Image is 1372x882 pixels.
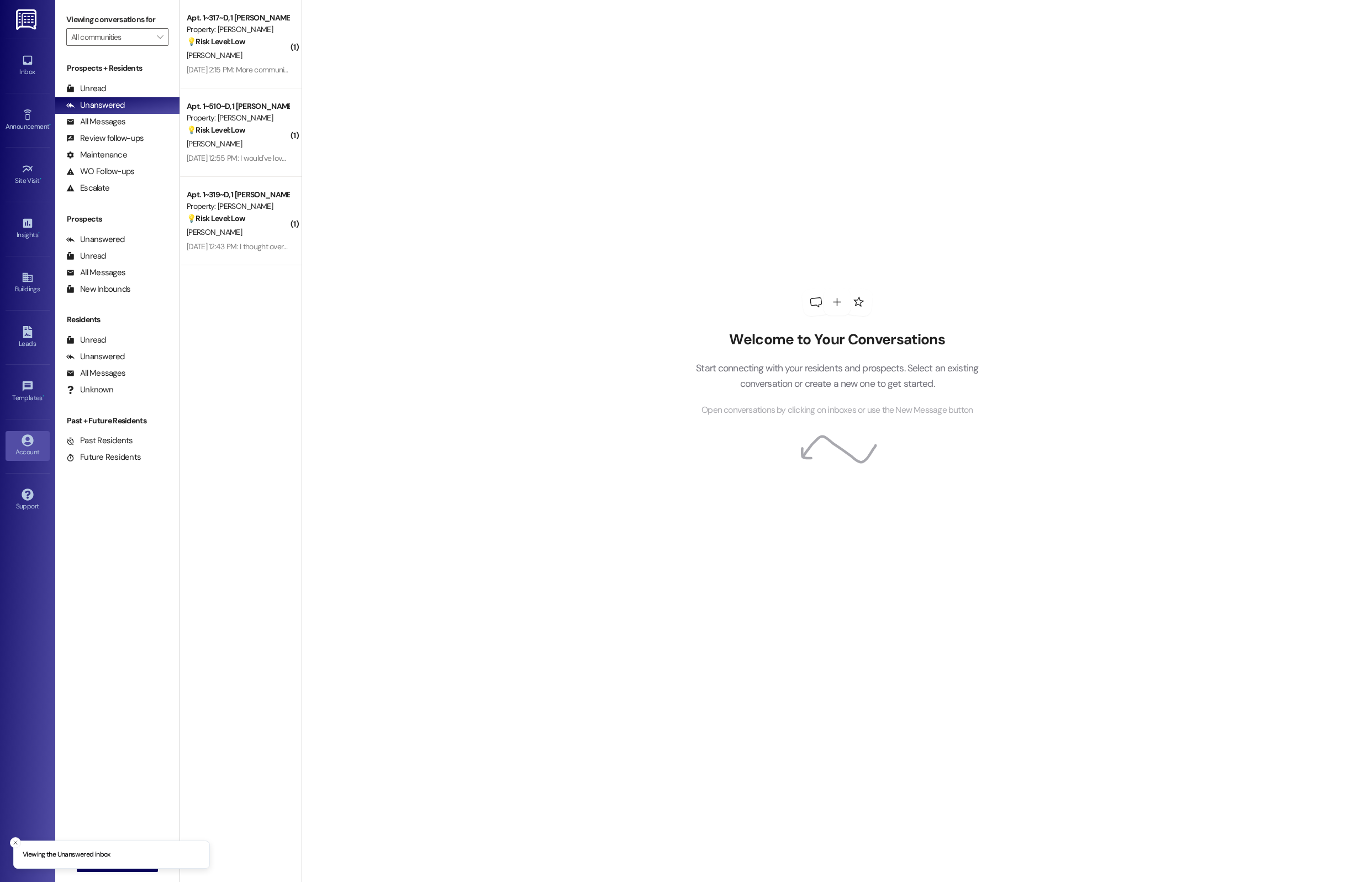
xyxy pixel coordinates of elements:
strong: 💡 Risk Level: Low [187,213,245,223]
div: [DATE] 12:55 PM: I would've loved a smoother communication process with early move in and more in... [187,153,657,163]
div: Review follow-ups [66,133,144,144]
div: Future Residents [66,452,141,463]
span: • [49,121,51,129]
div: Property: [PERSON_NAME] [187,201,289,212]
div: Escalate [66,182,109,194]
div: Residents [55,314,180,326]
a: Insights • [6,214,50,244]
div: Apt. 1~510~D, 1 [PERSON_NAME] [187,101,289,112]
div: Maintenance [66,149,127,161]
div: Unread [66,250,106,262]
img: ResiDesk Logo [16,9,39,30]
span: • [43,392,44,400]
a: Buildings [6,268,50,298]
p: Start connecting with your residents and prospects. Select an existing conversation or create a n... [679,360,995,392]
span: [PERSON_NAME] [187,227,242,237]
span: [PERSON_NAME] [187,50,242,60]
div: Apt. 1~317~D, 1 [PERSON_NAME] [187,12,289,24]
a: Leads [6,323,50,353]
p: Viewing the Unanswered inbox [23,850,110,860]
i:  [157,33,163,41]
a: Inbox [6,51,50,81]
div: Past + Future Residents [55,415,180,427]
div: Unanswered [66,234,125,245]
a: Support [6,485,50,515]
span: Open conversations by clicking on inboxes or use the New Message button [701,403,973,417]
div: WO Follow-ups [66,166,134,177]
div: All Messages [66,267,125,279]
button: Close toast [10,837,21,848]
div: Unanswered [66,99,125,111]
div: New Inbounds [66,283,130,295]
h2: Welcome to Your Conversations [679,331,995,349]
label: Viewing conversations for [66,11,168,28]
strong: 💡 Risk Level: Low [187,36,245,46]
span: • [40,175,41,183]
div: All Messages [66,368,125,379]
div: Unanswered [66,351,125,363]
input: All communities [71,28,151,46]
a: Templates • [6,377,50,407]
div: Prospects [55,213,180,225]
div: [DATE] 2:15 PM: More communication. The "you will receive an email" response to every question is... [187,65,625,75]
a: Account [6,431,50,461]
div: Unread [66,83,106,95]
span: • [38,229,40,237]
div: Unread [66,334,106,346]
a: Site Visit • [6,160,50,190]
div: Property: [PERSON_NAME] [187,112,289,124]
div: Past Residents [66,435,133,447]
strong: 💡 Risk Level: Low [187,125,245,135]
div: Apt. 1~319~D, 1 [PERSON_NAME] [187,189,289,201]
div: Prospects + Residents [55,62,180,74]
div: Property: [PERSON_NAME] [187,24,289,35]
div: [DATE] 12:43 PM: I thought overall the move in process was smooth, however I would have liked it ... [187,242,873,251]
div: Unknown [66,384,113,396]
div: All Messages [66,116,125,128]
span: [PERSON_NAME] [187,139,242,149]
